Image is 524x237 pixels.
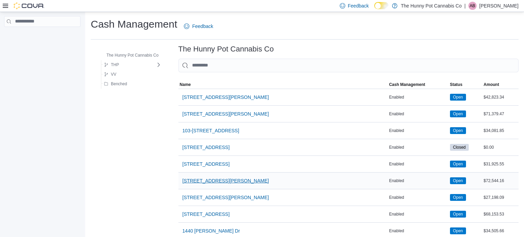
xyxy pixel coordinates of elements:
[14,2,44,9] img: Cova
[183,94,269,101] span: [STREET_ADDRESS][PERSON_NAME]
[450,194,466,201] span: Open
[183,110,269,117] span: [STREET_ADDRESS][PERSON_NAME]
[453,194,463,201] span: Open
[178,80,388,89] button: Name
[482,93,519,101] div: $42,823.34
[388,177,448,185] div: Enabled
[450,94,466,101] span: Open
[453,111,463,117] span: Open
[482,193,519,202] div: $27,198.09
[470,2,475,10] span: AB
[180,157,232,171] button: [STREET_ADDRESS]
[453,144,466,150] span: Closed
[192,23,213,30] span: Feedback
[180,124,242,137] button: 103-[STREET_ADDRESS]
[180,82,191,87] span: Name
[178,59,519,72] input: This is a search bar. As you type, the results lower in the page will automatically filter.
[180,191,272,204] button: [STREET_ADDRESS][PERSON_NAME]
[180,140,232,154] button: [STREET_ADDRESS]
[453,128,463,134] span: Open
[388,93,448,101] div: Enabled
[4,28,81,45] nav: Complex example
[183,161,230,167] span: [STREET_ADDRESS]
[450,127,466,134] span: Open
[101,80,130,88] button: Benched
[180,107,272,121] button: [STREET_ADDRESS][PERSON_NAME]
[450,144,469,151] span: Closed
[450,161,466,167] span: Open
[183,144,230,151] span: [STREET_ADDRESS]
[482,160,519,168] div: $31,925.55
[181,19,216,33] a: Feedback
[401,2,462,10] p: The Hunny Pot Cannabis Co
[450,110,466,117] span: Open
[101,70,119,78] button: VV
[388,160,448,168] div: Enabled
[178,45,274,53] h3: The Hunny Pot Cannabis Co
[450,227,466,234] span: Open
[482,177,519,185] div: $72,544.16
[111,72,116,77] span: VV
[479,2,519,10] p: [PERSON_NAME]
[464,2,466,10] p: |
[450,177,466,184] span: Open
[482,143,519,151] div: $0.00
[388,227,448,235] div: Enabled
[450,82,463,87] span: Status
[374,2,389,9] input: Dark Mode
[453,94,463,100] span: Open
[388,127,448,135] div: Enabled
[111,62,119,68] span: THP
[453,178,463,184] span: Open
[468,2,477,10] div: Averie Bentley
[449,80,482,89] button: Status
[453,211,463,217] span: Open
[482,210,519,218] div: $68,153.53
[180,90,272,104] button: [STREET_ADDRESS][PERSON_NAME]
[453,228,463,234] span: Open
[388,210,448,218] div: Enabled
[180,174,272,188] button: [STREET_ADDRESS][PERSON_NAME]
[91,17,177,31] h1: Cash Management
[482,110,519,118] div: $71,379.47
[183,227,240,234] span: 1440 [PERSON_NAME] Dr
[106,53,159,58] span: The Hunny Pot Cannabis Co
[348,2,369,9] span: Feedback
[389,82,425,87] span: Cash Management
[482,127,519,135] div: $34,081.85
[484,82,499,87] span: Amount
[482,80,519,89] button: Amount
[388,110,448,118] div: Enabled
[101,61,122,69] button: THP
[183,127,239,134] span: 103-[STREET_ADDRESS]
[183,211,230,218] span: [STREET_ADDRESS]
[183,194,269,201] span: [STREET_ADDRESS][PERSON_NAME]
[97,51,161,59] button: The Hunny Pot Cannabis Co
[183,177,269,184] span: [STREET_ADDRESS][PERSON_NAME]
[450,211,466,218] span: Open
[388,80,448,89] button: Cash Management
[482,227,519,235] div: $34,505.66
[388,143,448,151] div: Enabled
[180,207,232,221] button: [STREET_ADDRESS]
[388,193,448,202] div: Enabled
[111,81,127,87] span: Benched
[453,161,463,167] span: Open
